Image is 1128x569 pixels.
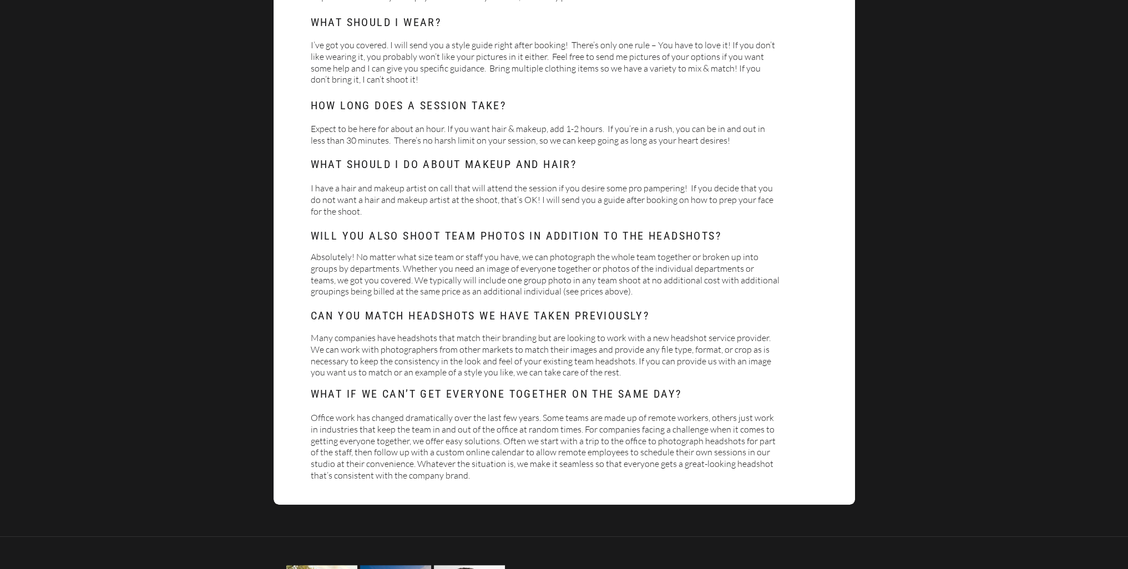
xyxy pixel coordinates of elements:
h2: What should I wear? [311,16,483,31]
p: Many companies have headshots that match their branding but are looking to work with a new headsh... [311,332,780,382]
h2: What if we can’t get everyone together on the same day? [311,387,729,402]
p: I’ve got you covered. I will send you a style guide right after booking! There’s only one rule – ... [311,39,780,99]
p: Absolutely! No matter what size team or staff you have, we can photograph the whole team together... [311,251,780,301]
h2: Can you match headshots we have taken previously? [311,309,729,324]
p: Expect to be here for about an hour. If you want hair & makeup, add 1-2 hours. If you’re in a rus... [311,123,780,154]
p: Office work has changed dramatically over the last few years. Some teams are made up of remote wo... [311,412,780,486]
h2: What should I do about makeup and hair? [311,158,618,172]
p: I have a hair and makeup artist on call that will attend the session if you desire some pro pampe... [311,182,780,226]
h2: How long does a session take? [311,99,550,114]
h2: Will you also shoot team photos in addition to the headshots? [311,229,729,244]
